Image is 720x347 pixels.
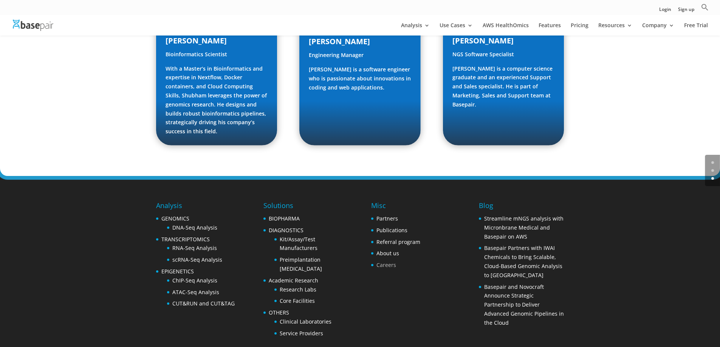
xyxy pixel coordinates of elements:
[711,177,714,180] a: 2
[161,268,194,275] a: EPIGENETICS
[172,288,219,296] a: ATAC-Seq Analysis
[161,236,210,243] a: TRANSCRIPTOMICS
[309,65,411,92] p: [PERSON_NAME] is a software engineer who is passionate about innovations in coding and web applic...
[479,200,564,214] h4: Blog
[376,238,420,245] a: Referral program
[166,50,268,64] p: Bioinformatics Scientist
[376,250,399,257] a: About us
[13,20,53,31] img: Basepair
[571,23,588,35] a: Pricing
[642,23,674,35] a: Company
[309,36,370,46] span: [PERSON_NAME]
[401,23,430,35] a: Analysis
[280,286,316,293] a: Research Labs
[701,3,709,15] a: Search Icon Link
[166,35,227,46] span: [PERSON_NAME]
[269,277,318,284] a: Academic Research
[309,51,411,65] p: Engineering Manager
[161,215,189,222] a: GENOMICS
[172,244,217,251] a: RNA-Seq Analysis
[280,318,331,325] a: Clinical Laboratories
[172,277,217,284] a: ChIP-Seq Analysis
[659,7,671,15] a: Login
[440,23,473,35] a: Use Cases
[166,64,268,136] p: With a Master’s in Bioinformatics and expertise in Nextflow, Docker containers, and Cloud Computi...
[452,35,514,46] span: [PERSON_NAME]
[701,3,709,11] svg: Search
[376,261,396,268] a: Careers
[483,23,529,35] a: AWS HealthOmics
[575,293,711,338] iframe: Drift Widget Chat Controller
[263,200,348,214] h4: Solutions
[172,256,222,263] a: scRNA-Seq Analysis
[484,215,564,240] a: Streamline mNGS analysis with Micronbrane Medical and Basepair on AWS
[371,200,420,214] h4: Misc
[484,283,564,326] a: Basepair and Novocraft Announce Strategic Partnership to Deliver Advanced Genomic Pipelines in th...
[539,23,561,35] a: Features
[452,64,554,109] p: [PERSON_NAME] is a computer science graduate and an experienced Support and Sales specialist. He ...
[376,215,398,222] a: Partners
[711,169,714,172] a: 1
[172,224,217,231] a: DNA-Seq Analysis
[598,23,632,35] a: Resources
[452,50,554,64] p: NGS Software Specialist
[172,300,235,307] a: CUT&RUN and CUT&TAG
[678,7,694,15] a: Sign up
[269,215,300,222] a: BIOPHARMA
[269,227,303,234] a: DIAGNOSTICS
[280,236,317,252] a: Kit/Assay/Test Manufacturers
[280,297,315,304] a: Core Facilities
[269,309,289,316] a: OTHERS
[156,200,235,214] h4: Analysis
[376,227,407,234] a: Publications
[484,244,562,278] a: Basepair Partners with IWAI Chemicals to Bring Scalable, Cloud-Based Genomic Analysis to [GEOGRAP...
[684,23,708,35] a: Free Trial
[280,256,322,272] a: Preimplantation [MEDICAL_DATA]
[280,330,323,337] a: Service Providers
[711,161,714,164] a: 0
